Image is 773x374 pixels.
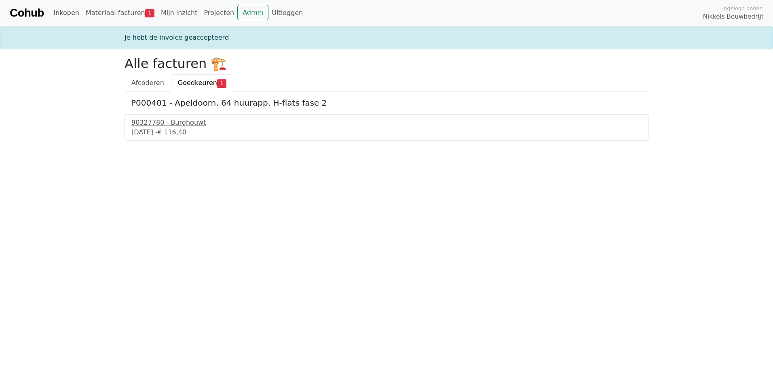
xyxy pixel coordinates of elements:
[722,4,763,12] span: Ingelogd onder:
[268,5,306,21] a: Uitloggen
[201,5,237,21] a: Projecten
[217,79,226,87] span: 1
[131,98,642,108] h5: P000401 - Apeldoorn, 64 huurapp. H-flats fase 2
[158,128,186,136] span: € 116,40
[703,12,763,21] span: Nikkels Bouwbedrijf
[131,79,164,87] span: Afcoderen
[125,74,171,91] a: Afcoderen
[50,5,82,21] a: Inkopen
[125,56,648,71] h2: Alle facturen 🏗️
[131,118,642,127] div: 90327780 - Burghouwt
[120,33,653,42] div: Je hebt de invoice geaccepteerd
[145,9,154,17] span: 1
[237,5,268,20] a: Admin
[131,118,642,137] a: 90327780 - Burghouwt[DATE] -€ 116,40
[178,79,217,87] span: Goedkeuren
[10,3,44,23] a: Cohub
[158,5,201,21] a: Mijn inzicht
[131,127,642,137] div: [DATE] -
[82,5,158,21] a: Materiaal facturen1
[171,74,233,91] a: Goedkeuren1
